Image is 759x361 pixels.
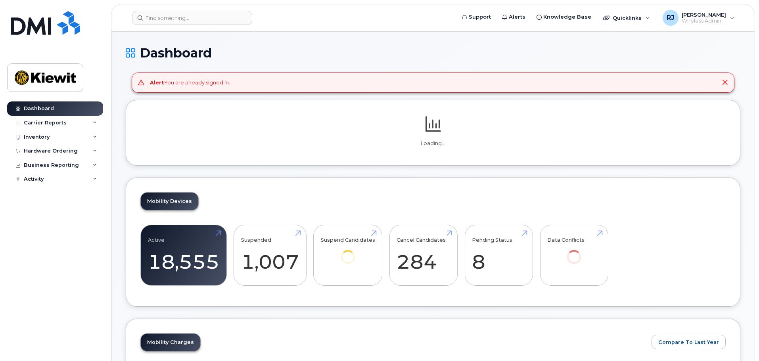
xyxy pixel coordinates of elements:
a: Mobility Charges [141,334,200,351]
a: Pending Status 8 [472,229,525,281]
p: Loading... [140,140,726,147]
a: Data Conflicts [547,229,601,275]
span: Compare To Last Year [658,338,719,346]
a: Active 18,555 [148,229,219,281]
a: Suspended 1,007 [241,229,299,281]
button: Compare To Last Year [652,335,726,349]
a: Mobility Devices [141,193,198,210]
a: Cancel Candidates 284 [397,229,450,281]
h1: Dashboard [126,46,740,60]
div: You are already signed in. [150,79,230,86]
a: Suspend Candidates [321,229,375,275]
strong: Alert [150,79,164,86]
